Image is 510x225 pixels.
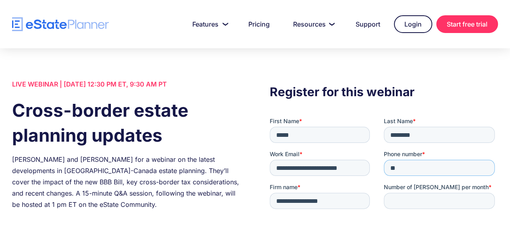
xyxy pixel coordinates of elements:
a: Resources [283,16,342,32]
h3: Register for this webinar [270,83,498,101]
a: Login [394,15,432,33]
div: LIVE WEBINAR | [DATE] 12:30 PM ET, 9:30 AM PT [12,78,240,90]
h1: Cross-border estate planning updates [12,98,240,148]
a: Features [183,16,235,32]
a: Pricing [239,16,279,32]
a: home [12,17,109,31]
a: Support [346,16,390,32]
div: [PERSON_NAME] and [PERSON_NAME] for a webinar on the latest developments in [GEOGRAPHIC_DATA]-Can... [12,154,240,210]
a: Start free trial [436,15,498,33]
